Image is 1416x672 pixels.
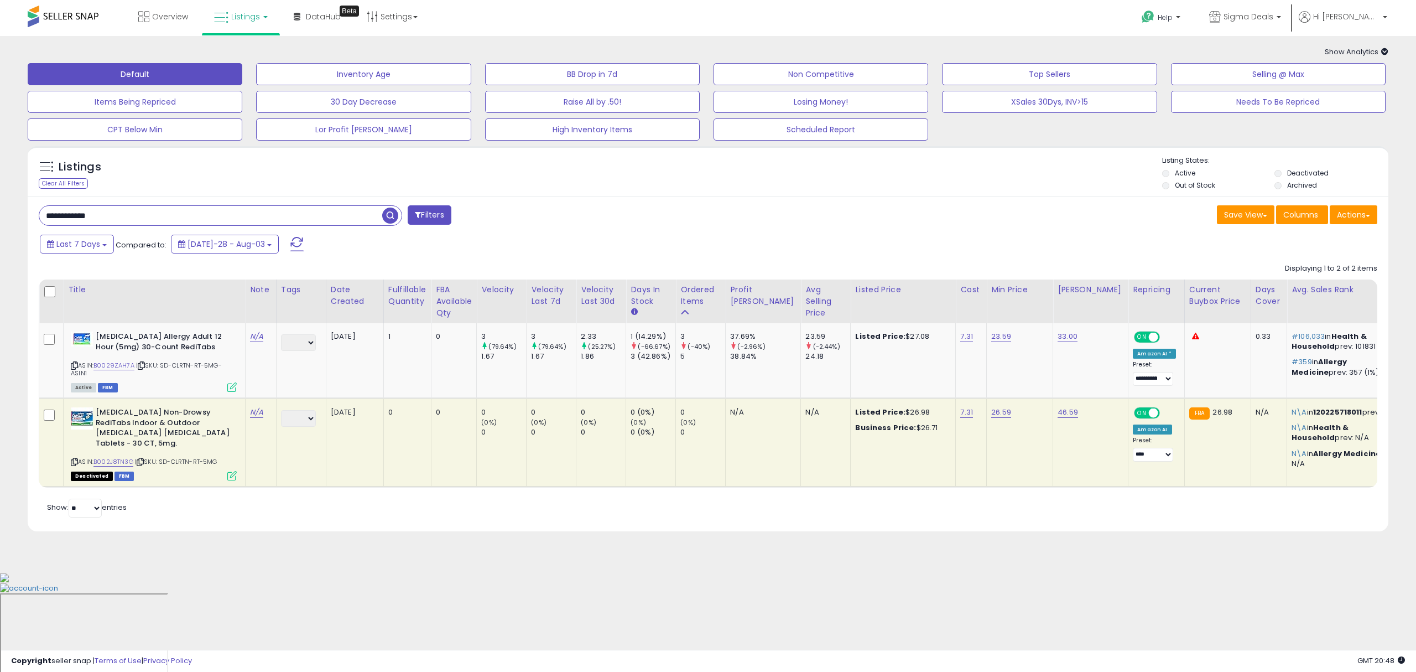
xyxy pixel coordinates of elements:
button: Raise All by .50! [485,91,700,113]
p: Listing States: [1162,156,1388,166]
button: Items Being Repriced [28,91,242,113]
small: FBA [1189,407,1210,420]
div: 0 (0%) [631,407,675,417]
a: 7.31 [960,407,973,418]
div: Current Buybox Price [1189,284,1246,307]
button: 30 Day Decrease [256,91,471,113]
div: Min Price [991,284,1048,296]
span: All listings that are unavailable for purchase on Amazon for any reason other than out-of-stock [71,472,113,481]
button: BB Drop in 7d [485,63,700,85]
div: 1.86 [581,351,626,361]
span: N\A [1292,448,1306,459]
span: Listings [231,11,260,22]
span: ON [1135,409,1149,418]
div: 3 [680,332,725,342]
h5: Listings [59,159,101,175]
b: Listed Price: [855,407,905,417]
span: #106,033 [1292,331,1325,342]
button: CPT Below Min [28,118,242,141]
div: FBA Available Qty [436,284,472,319]
button: Save View [1217,205,1274,224]
small: (79.64%) [538,342,566,351]
div: $27.08 [855,332,947,342]
span: Show: entries [47,502,127,513]
div: [DATE] [331,332,375,342]
span: [DATE]-28 - Aug-03 [188,239,265,250]
div: Date Created [331,284,379,307]
label: Out of Stock [1175,180,1215,190]
small: (-2.44%) [813,342,840,351]
div: 3 [481,332,526,342]
button: Default [28,63,242,85]
div: Avg Selling Price [805,284,846,319]
div: 1 [388,332,423,342]
div: Displaying 1 to 2 of 2 items [1285,263,1377,274]
span: 26.98 [1212,407,1232,417]
span: Hi [PERSON_NAME] [1313,11,1379,22]
button: Actions [1330,205,1377,224]
div: Fulfillable Quantity [388,284,426,307]
button: Needs To Be Repriced [1171,91,1386,113]
button: Scheduled Report [714,118,928,141]
small: (79.64%) [488,342,516,351]
div: 0 [388,407,423,417]
th: CSV column name: cust_attr_1_Tags [276,280,326,323]
span: Sigma Deals [1224,11,1273,22]
div: 2.33 [581,332,626,342]
p: in prev: N/A [1292,423,1400,443]
small: (-40%) [688,342,710,351]
span: FBM [114,472,134,481]
button: Losing Money! [714,91,928,113]
div: 3 [531,332,576,342]
div: 24.18 [805,351,850,361]
small: (0%) [481,418,497,427]
div: 0 [481,407,526,417]
div: 0 [481,427,526,437]
span: DataHub [306,11,341,22]
div: Repricing [1133,284,1180,296]
span: Last 7 Days [56,239,100,250]
b: [MEDICAL_DATA] Non-Drowsy RediTabs Indoor & Outdoor [MEDICAL_DATA] [MEDICAL_DATA] Tablets - 30 CT... [96,407,230,451]
div: Preset: [1133,361,1176,386]
div: 0.33 [1256,332,1278,342]
p: in prev: N/A [1292,449,1400,469]
div: 0 [680,427,725,437]
a: Hi [PERSON_NAME] [1299,11,1387,36]
span: #359 [1292,356,1312,367]
div: 0 [581,407,626,417]
div: 38.84% [730,351,800,361]
small: (0%) [631,418,646,427]
small: (0%) [531,418,546,427]
button: Non Competitive [714,63,928,85]
div: Listed Price [855,284,951,296]
img: 51Thv36EiqL._SL40_.jpg [71,332,93,347]
button: Filters [408,205,451,225]
div: Amazon AI * [1133,349,1176,359]
a: 26.59 [991,407,1011,418]
small: (0%) [680,418,696,427]
div: 1 (14.29%) [631,332,675,342]
small: (-66.67%) [638,342,670,351]
span: ON [1135,333,1149,342]
a: B0029ZAH7A [93,361,134,370]
div: Ordered Items [680,284,721,307]
span: Show Analytics [1325,46,1388,57]
div: Profit [PERSON_NAME] [730,284,796,307]
a: N/A [250,407,263,418]
b: [MEDICAL_DATA] Allergy Adult 12 Hour (5mg) 30-Count RediTabs [96,332,230,355]
span: All listings currently available for purchase on Amazon [71,383,96,392]
div: Cost [960,284,982,296]
a: Help [1133,2,1191,36]
button: Lor Profit [PERSON_NAME] [256,118,471,141]
div: Days In Stock [631,284,671,307]
button: Selling @ Max [1171,63,1386,85]
span: Help [1158,13,1173,22]
span: N\A [1292,407,1306,417]
div: [DATE] [331,407,375,417]
p: in prev: N/A [1292,407,1400,417]
span: | SKU: SD-CLRTN-RT-5MG [135,457,217,466]
button: [DATE]-28 - Aug-03 [171,235,279,254]
div: [PERSON_NAME] [1058,284,1123,296]
button: Inventory Age [256,63,471,85]
button: Top Sellers [942,63,1157,85]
